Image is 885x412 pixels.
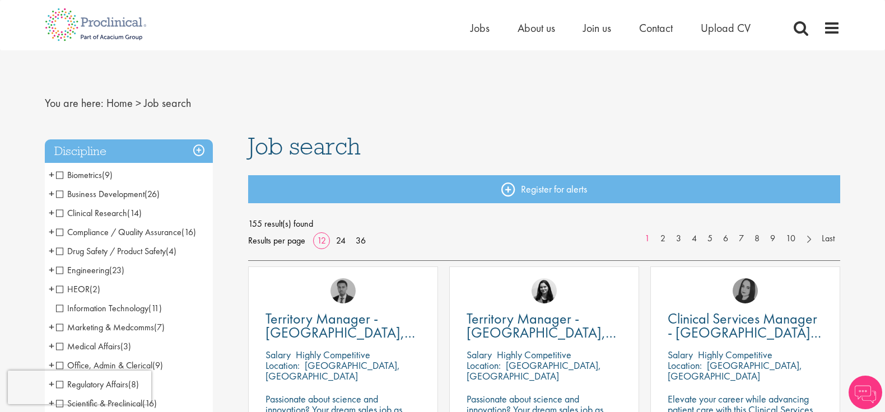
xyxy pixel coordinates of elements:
span: Biometrics [56,169,102,181]
span: + [49,185,54,202]
span: Salary [668,348,693,361]
a: 24 [332,235,350,246]
span: Territory Manager - [GEOGRAPHIC_DATA], [GEOGRAPHIC_DATA] [265,309,415,356]
a: Jobs [471,21,490,35]
span: + [49,338,54,354]
a: 6 [718,232,734,245]
img: Indre Stankeviciute [532,278,557,303]
a: Clinical Services Manager - [GEOGRAPHIC_DATA], [GEOGRAPHIC_DATA] [668,312,823,340]
span: (3) [120,340,131,352]
span: + [49,223,54,240]
span: Results per page [248,232,305,249]
span: + [49,280,54,297]
a: 36 [352,235,370,246]
span: Location: [265,359,300,372]
span: Medical Affairs [56,340,120,352]
a: 8 [749,232,765,245]
span: Drug Safety / Product Safety [56,245,166,257]
p: Highly Competitive [296,348,370,361]
span: HEOR [56,283,90,295]
span: 155 result(s) found [248,216,841,232]
a: 5 [702,232,718,245]
span: Salary [467,348,492,361]
img: Anna Klemencic [733,278,758,303]
span: Location: [668,359,702,372]
img: Chatbot [849,376,882,409]
span: Information Technology [56,302,162,314]
span: Clinical Research [56,207,142,219]
span: Salary [265,348,291,361]
span: (7) [154,321,165,333]
p: [GEOGRAPHIC_DATA], [GEOGRAPHIC_DATA] [467,359,601,382]
a: Last [816,232,840,245]
span: + [49,242,54,259]
span: Office, Admin & Clerical [56,359,152,371]
span: Office, Admin & Clerical [56,359,163,371]
span: Marketing & Medcomms [56,321,165,333]
span: + [49,357,54,373]
p: Highly Competitive [497,348,571,361]
span: > [136,96,141,110]
span: Drug Safety / Product Safety [56,245,176,257]
span: (4) [166,245,176,257]
a: 4 [686,232,702,245]
span: Location: [467,359,501,372]
span: You are here: [45,96,104,110]
span: (14) [127,207,142,219]
span: HEOR [56,283,100,295]
span: Engineering [56,264,109,276]
a: 2 [655,232,671,245]
span: (23) [109,264,124,276]
span: Information Technology [56,302,148,314]
span: Medical Affairs [56,340,131,352]
span: Clinical Research [56,207,127,219]
a: Contact [639,21,673,35]
a: Join us [583,21,611,35]
a: Register for alerts [248,175,841,203]
a: 12 [313,235,330,246]
a: Territory Manager - [GEOGRAPHIC_DATA], [GEOGRAPHIC_DATA], [GEOGRAPHIC_DATA], [GEOGRAPHIC_DATA] [467,312,622,340]
span: Compliance / Quality Assurance [56,226,181,238]
p: [GEOGRAPHIC_DATA], [GEOGRAPHIC_DATA] [668,359,802,382]
a: Upload CV [701,21,751,35]
span: (9) [152,359,163,371]
span: (11) [148,302,162,314]
a: 3 [670,232,687,245]
span: Clinical Services Manager - [GEOGRAPHIC_DATA], [GEOGRAPHIC_DATA] [668,309,821,356]
a: Territory Manager - [GEOGRAPHIC_DATA], [GEOGRAPHIC_DATA] [265,312,421,340]
span: Job search [248,131,361,161]
span: + [49,166,54,183]
span: + [49,204,54,221]
h3: Discipline [45,139,213,163]
span: Business Development [56,188,160,200]
span: Biometrics [56,169,113,181]
p: [GEOGRAPHIC_DATA], [GEOGRAPHIC_DATA] [265,359,400,382]
span: Compliance / Quality Assurance [56,226,196,238]
span: (26) [145,188,160,200]
span: Business Development [56,188,145,200]
a: 1 [639,232,655,245]
a: breadcrumb link [106,96,133,110]
a: 7 [733,232,749,245]
span: (16) [181,226,196,238]
span: Engineering [56,264,124,276]
a: 10 [780,232,801,245]
span: + [49,319,54,335]
p: Highly Competitive [698,348,772,361]
img: Carl Gbolade [330,278,356,303]
a: About us [518,21,555,35]
iframe: reCAPTCHA [8,371,151,404]
span: Job search [144,96,191,110]
span: (9) [102,169,113,181]
a: 9 [765,232,781,245]
span: + [49,261,54,278]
